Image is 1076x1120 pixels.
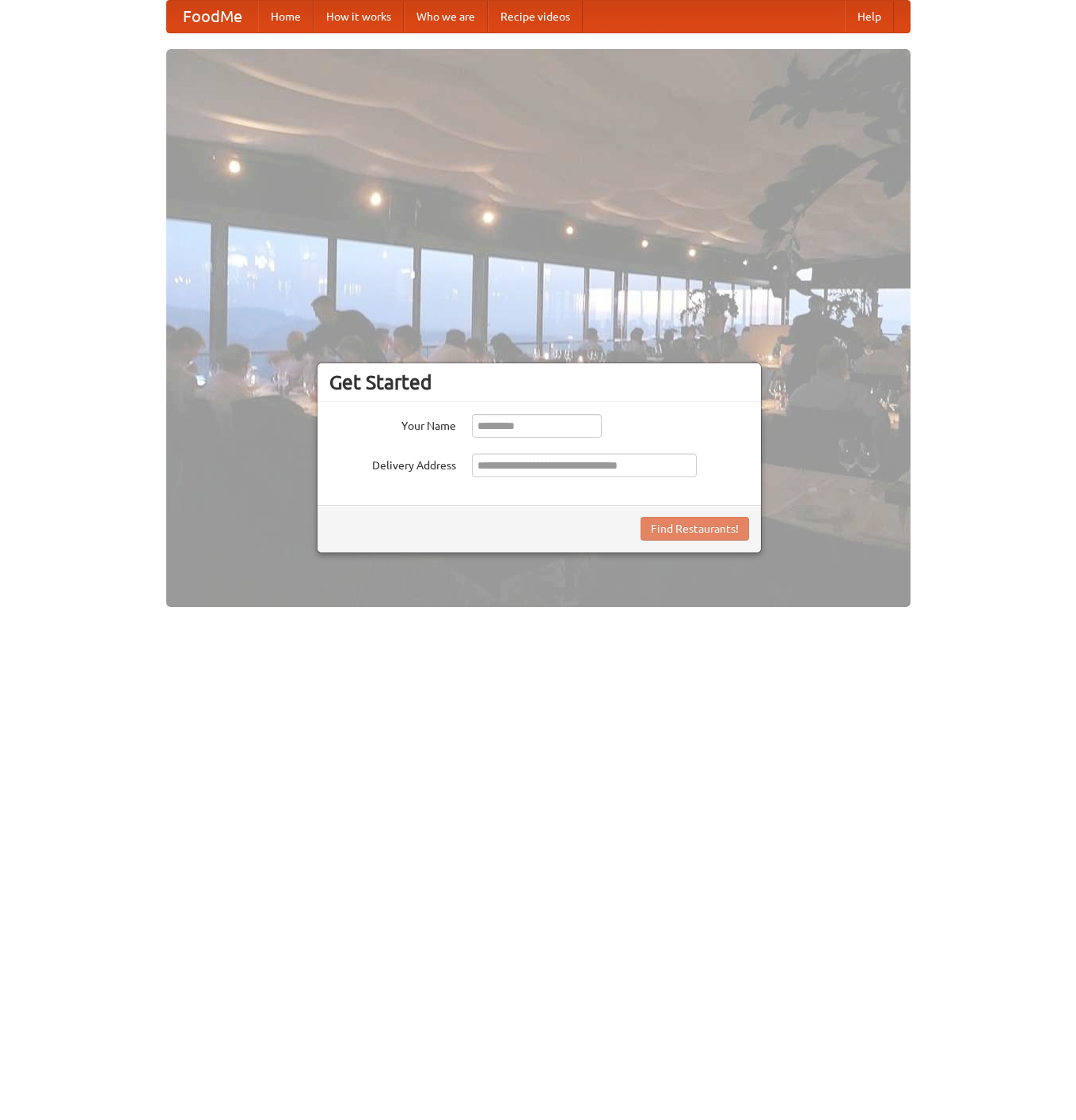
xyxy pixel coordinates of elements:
[258,1,314,32] a: Home
[488,1,583,32] a: Recipe videos
[314,1,404,32] a: How it works
[329,370,749,394] h3: Get Started
[329,414,456,434] label: Your Name
[329,454,456,473] label: Delivery Address
[845,1,894,32] a: Help
[404,1,488,32] a: Who we are
[167,1,258,32] a: FoodMe
[641,517,749,541] button: Find Restaurants!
